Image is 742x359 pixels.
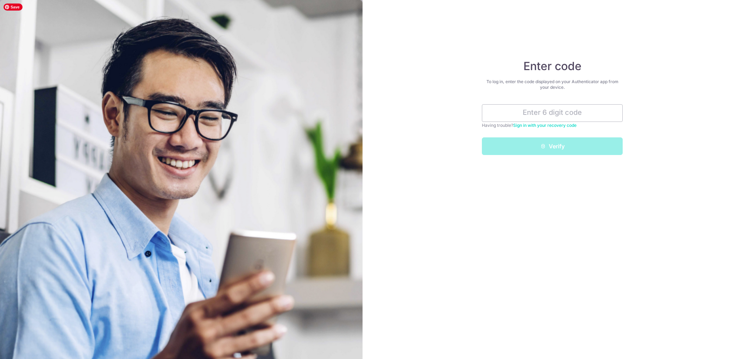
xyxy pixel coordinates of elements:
[513,123,577,128] a: Sign in with your recovery code
[482,104,623,122] input: Enter 6 digit code
[4,4,23,11] span: Save
[482,59,623,73] h4: Enter code
[482,79,623,90] div: To log in, enter the code displayed on your Authenticator app from your device.
[482,122,623,129] div: Having trouble?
